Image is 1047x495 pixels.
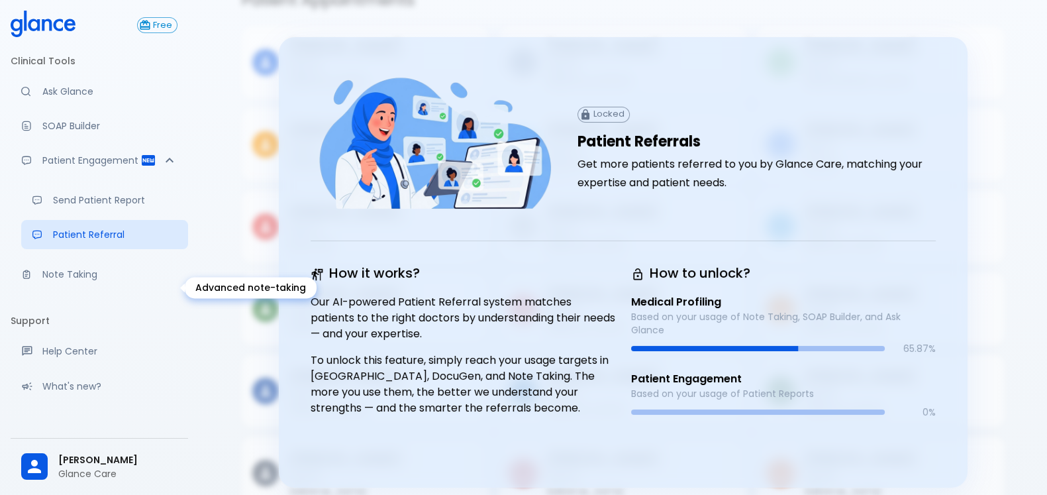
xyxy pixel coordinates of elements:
span: Locked [589,109,629,119]
button: Free [137,17,177,33]
p: Our AI-powered Patient Referral system matches patients to the right doctors by understanding the... [311,294,615,342]
div: [PERSON_NAME]Glance Care [11,444,188,490]
a: Receive patient referrals [21,220,188,249]
h6: How to unlock? [631,262,936,284]
p: Patient Engagement [631,371,936,387]
a: Click to view or change your subscription [137,17,188,33]
p: Send Patient Report [53,193,177,207]
h1: Patient Referrals [577,133,936,150]
p: What's new? [42,380,177,393]
h6: How it works? [311,262,615,284]
p: Based on your usage of Note Taking, SOAP Builder, and Ask Glance [631,310,936,337]
p: Patient Engagement [42,154,140,167]
a: Send a patient summary [21,186,188,215]
div: Recent updates and feature releases [11,372,188,401]
p: To unlock this feature, simply reach your usage targets in [GEOGRAPHIC_DATA], DocuGen, and Note T... [311,353,615,416]
div: Patient Reports & Referrals [11,146,188,175]
img: doctor-pt-referral-C5hiRdcq.png [311,69,562,220]
p: Medical Profiling [631,294,936,310]
p: Ask Glance [42,85,177,98]
a: Moramiz: Find ICD10AM codes instantly [11,77,188,106]
p: Note Taking [42,268,177,281]
p: Glance Care [58,467,177,480]
p: Based on your usage of Patient Reports [631,387,936,400]
li: Support [11,305,188,337]
a: Get help from our support team [11,337,188,366]
p: SOAP Builder [42,119,177,133]
p: 65.87 % [885,342,936,355]
a: Advanced note-taking [11,260,188,289]
li: Clinical Tools [11,45,188,77]
span: [PERSON_NAME] [58,453,177,467]
span: Free [148,21,177,30]
p: Help Center [42,345,177,358]
a: Docugen: Compose a clinical documentation in seconds [11,111,188,140]
h6: [PERSON_NAME] [289,37,478,58]
h6: Get more patients referred to you by Glance Care, matching your expertise and patient needs. [577,155,936,192]
p: Patient Referral [53,228,177,241]
p: 0 % [885,406,936,419]
div: Advanced note-taking [185,277,317,298]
